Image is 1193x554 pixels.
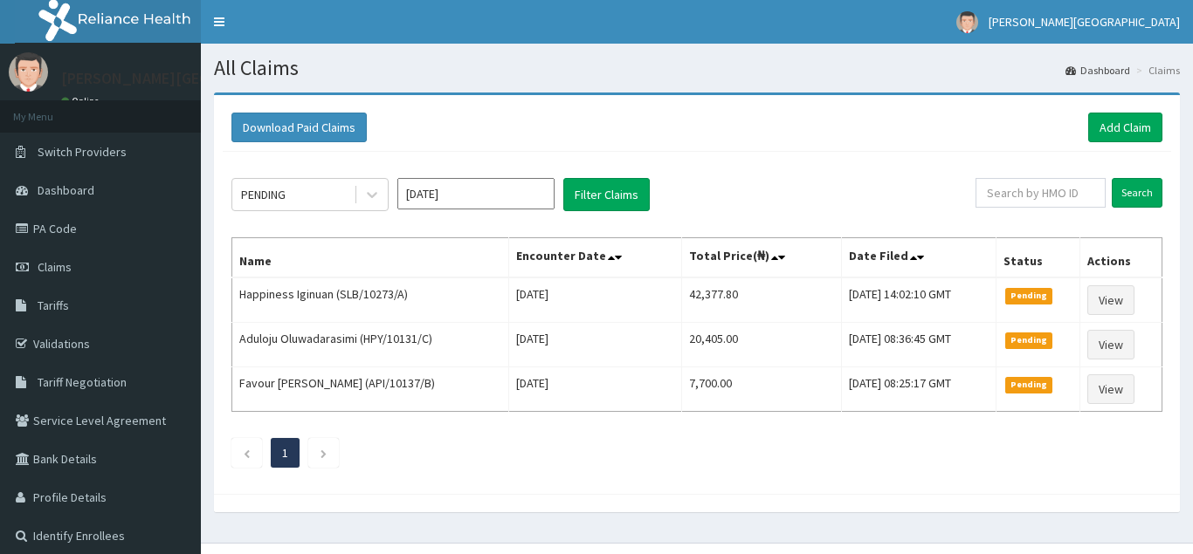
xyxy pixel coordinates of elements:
[38,259,72,275] span: Claims
[320,445,328,461] a: Next page
[214,57,1180,79] h1: All Claims
[1065,63,1130,78] a: Dashboard
[1005,332,1053,348] span: Pending
[61,71,320,86] p: [PERSON_NAME][GEOGRAPHIC_DATA]
[1132,63,1180,78] li: Claims
[1088,113,1162,142] a: Add Claim
[1005,288,1053,304] span: Pending
[996,238,1080,278] th: Status
[681,277,841,323] td: 42,377.80
[1087,374,1134,404] a: View
[989,14,1180,30] span: [PERSON_NAME][GEOGRAPHIC_DATA]
[956,11,978,33] img: User Image
[232,277,509,323] td: Happiness Iginuan (SLB/10273/A)
[282,445,288,461] a: Page 1 is your current page
[1087,285,1134,315] a: View
[842,367,996,412] td: [DATE] 08:25:17 GMT
[681,238,841,278] th: Total Price(₦)
[38,144,127,160] span: Switch Providers
[563,178,650,211] button: Filter Claims
[232,323,509,367] td: Aduloju Oluwadarasimi (HPY/10131/C)
[61,95,103,107] a: Online
[38,298,69,313] span: Tariffs
[842,238,996,278] th: Date Filed
[1112,178,1162,208] input: Search
[1005,377,1053,393] span: Pending
[976,178,1106,208] input: Search by HMO ID
[38,182,94,198] span: Dashboard
[232,238,509,278] th: Name
[681,367,841,412] td: 7,700.00
[38,374,127,390] span: Tariff Negotiation
[842,277,996,323] td: [DATE] 14:02:10 GMT
[681,323,841,367] td: 20,405.00
[1087,330,1134,359] a: View
[241,186,286,203] div: PENDING
[509,238,682,278] th: Encounter Date
[509,323,682,367] td: [DATE]
[232,367,509,412] td: Favour [PERSON_NAME] (API/10137/B)
[509,367,682,412] td: [DATE]
[842,323,996,367] td: [DATE] 08:36:45 GMT
[1080,238,1162,278] th: Actions
[509,277,682,323] td: [DATE]
[9,52,48,92] img: User Image
[231,113,367,142] button: Download Paid Claims
[397,178,555,209] input: Select Month and Year
[243,445,251,461] a: Previous page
